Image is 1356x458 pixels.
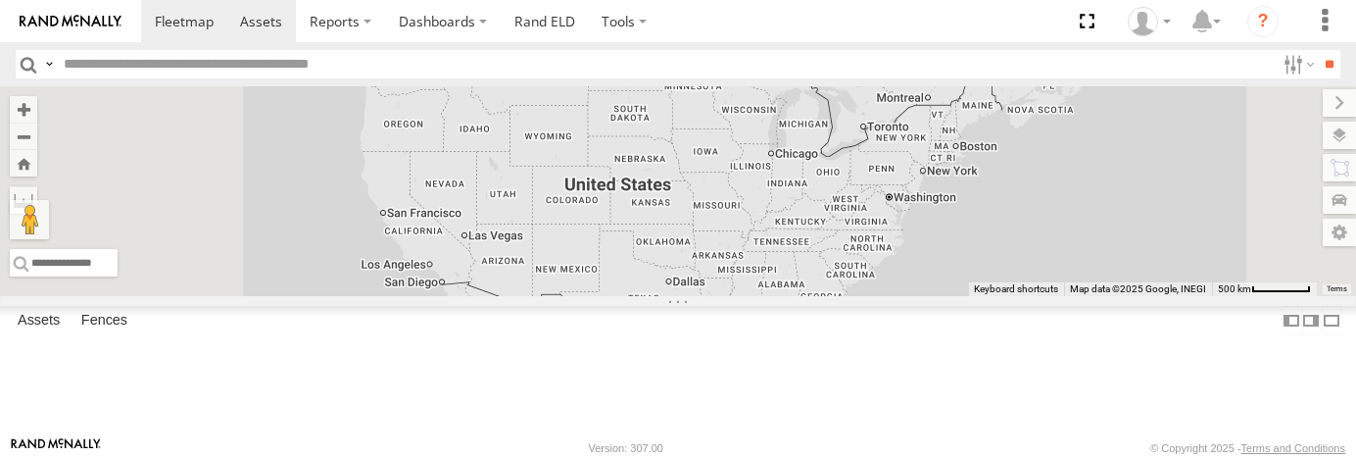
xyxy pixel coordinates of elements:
div: © Copyright 2025 - [1150,442,1345,454]
a: Terms and Conditions [1241,442,1345,454]
button: Zoom Home [10,150,37,177]
i: ? [1247,6,1279,37]
span: 500 km [1218,283,1251,294]
label: Search Query [41,50,57,78]
label: Dock Summary Table to the Left [1282,306,1301,334]
button: Drag Pegman onto the map to open Street View [10,200,49,239]
span: Map data ©2025 Google, INEGI [1070,283,1206,294]
button: Keyboard shortcuts [974,282,1058,296]
label: Hide Summary Table [1322,306,1341,334]
a: Visit our Website [11,438,101,458]
button: Zoom out [10,123,37,150]
label: Map Settings [1323,219,1356,246]
div: Butch Tucker [1121,7,1178,36]
a: Terms (opens in new tab) [1327,285,1347,293]
label: Search Filter Options [1276,50,1318,78]
label: Assets [8,307,70,334]
label: Measure [10,186,37,214]
img: rand-logo.svg [20,15,121,28]
button: Zoom in [10,96,37,123]
button: Map Scale: 500 km per 57 pixels [1212,282,1317,296]
label: Fences [72,307,137,334]
div: Version: 307.00 [589,442,663,454]
label: Dock Summary Table to the Right [1301,306,1321,334]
